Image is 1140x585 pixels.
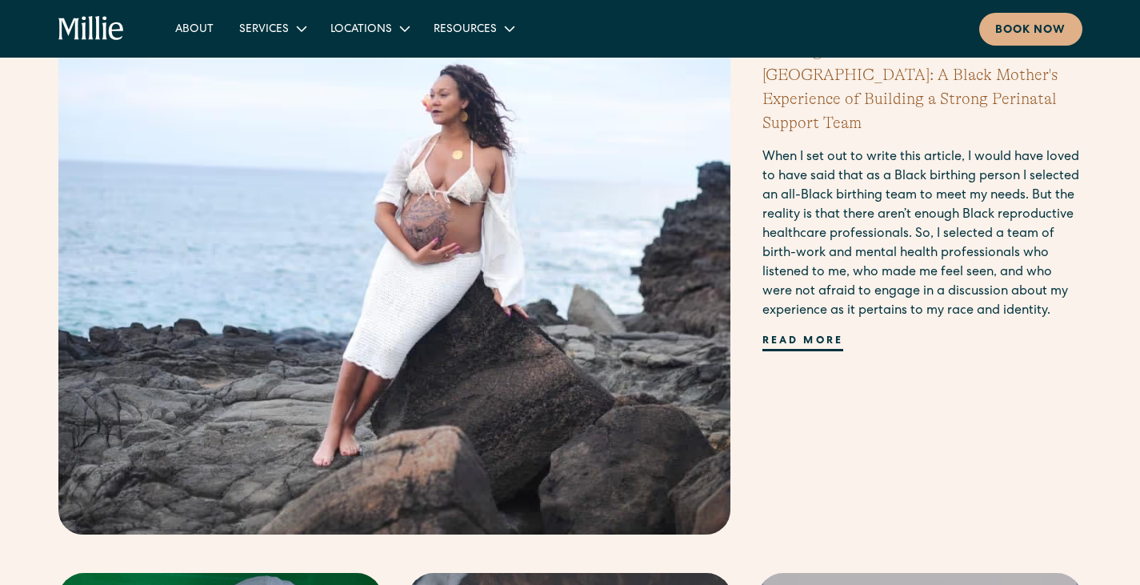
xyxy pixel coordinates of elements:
div: Resources [434,22,497,38]
div: Book now [995,22,1066,39]
div: Locations [330,22,392,38]
div: Services [226,15,318,42]
div: Resources [421,15,526,42]
a: home [58,16,125,42]
div: Locations [318,15,421,42]
div: When I set out to write this article, I would have loved to have said that as a Black birthing pe... [762,148,1082,321]
div: Services [239,22,289,38]
a: Book now [979,13,1082,46]
a: About [162,15,226,42]
a: Read more [762,334,844,351]
h2: Birthing While Black in [GEOGRAPHIC_DATA]: A Black Mother's Experience of Building a Strong Perin... [762,39,1082,135]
